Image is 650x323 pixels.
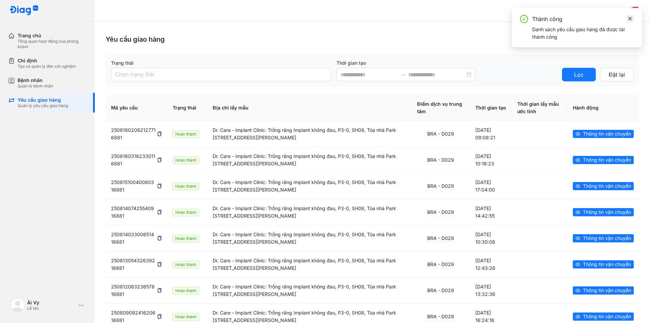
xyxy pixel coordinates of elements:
[157,210,162,215] span: copy
[111,153,162,167] div: 25081603162330116881
[173,209,199,216] span: Hoàn thành
[576,184,580,188] span: eye
[573,260,634,268] button: eyeThông tin vận chuyển
[425,156,457,164] div: BRA - D029
[425,208,457,216] div: BRA - D029
[583,261,631,268] span: Thông tin vận chuyển
[18,77,53,83] div: Bệnh nhân
[106,95,167,121] th: Mã yêu cầu
[583,313,631,320] span: Thông tin vận chuyển
[11,299,24,312] img: logo
[111,126,162,141] div: 25081802082127716881
[470,251,512,277] td: [DATE] 12:43:26
[532,26,634,41] div: Danh sách yêu cầu giao hàng đã được tải thành công
[173,261,199,268] span: Hoàn thành
[576,158,580,162] span: eye
[157,184,162,188] span: copy
[470,173,512,199] td: [DATE] 17:04:00
[425,130,457,138] div: BRA - D029
[470,225,512,251] td: [DATE] 10:30:06
[573,312,634,321] button: eyeThông tin vận chuyển
[400,72,406,77] span: to
[576,288,580,293] span: eye
[18,39,87,49] div: Tổng quan hoạt động của phòng khám
[111,205,162,220] div: 25081407425540916881
[207,95,411,121] th: Địa chỉ lấy mẫu
[173,287,199,295] span: Hoàn thành
[173,130,199,138] span: Hoàn thành
[583,235,631,242] span: Thông tin vận chuyển
[213,179,406,194] div: Dr. Care - Implant Clinic: Trồng răng Implant không đau, P3-0, SH08, Tòa nhà Park [STREET_ADDRESS...
[18,64,76,69] div: Tạo và quản lý đơn xét nghiệm
[425,287,457,295] div: BRA - D029
[18,83,53,89] div: Quản lý bệnh nhân
[573,286,634,295] button: eyeThông tin vận chuyển
[111,179,162,194] div: 25081510040080316881
[157,288,162,293] span: copy
[567,95,639,121] th: Hành động
[583,182,631,190] span: Thông tin vận chuyển
[512,95,567,121] th: Thời gian lấy mẫu ước tính
[213,153,406,167] div: Dr. Care - Implant Clinic: Trồng răng Implant không đau, P3-0, SH08, Tòa nhà Park [STREET_ADDRESS...
[583,156,631,164] span: Thông tin vận chuyển
[573,156,634,164] button: eyeThông tin vận chuyển
[18,103,68,108] div: Quản lý yêu cầu giao hàng
[157,262,162,267] span: copy
[574,70,584,79] span: Lọc
[583,208,631,216] span: Thông tin vận chuyển
[425,261,457,268] div: BRA - D029
[213,283,406,298] div: Dr. Care - Implant Clinic: Trồng răng Implant không đau, P3-0, SH08, Tòa nhà Park [STREET_ADDRESS...
[173,157,199,164] span: Hoàn thành
[111,257,162,272] div: 25081305432639216881
[573,130,634,138] button: eyeThông tin vận chuyển
[632,6,638,11] span: 92
[532,15,634,23] div: Thành công
[470,199,512,225] td: [DATE] 14:42:55
[425,313,457,321] div: BRA - D029
[400,72,406,77] span: swap-right
[157,236,162,241] span: copy
[470,277,512,303] td: [DATE] 13:32:36
[576,132,580,136] span: eye
[600,68,634,81] button: Đặt lại
[425,182,457,190] div: BRA - D029
[173,235,199,242] span: Hoàn thành
[576,210,580,215] span: eye
[213,126,406,141] div: Dr. Care - Implant Clinic: Trồng răng Implant không đau, P3-0, SH08, Tòa nhà Park [STREET_ADDRESS...
[106,35,165,44] div: Yêu cầu giao hàng
[213,205,406,220] div: Dr. Care - Implant Clinic: Trồng răng Implant không đau, P3-0, SH08, Tòa nhà Park [STREET_ADDRESS...
[576,236,580,241] span: eye
[18,33,87,39] div: Trang chủ
[111,283,162,298] div: 25081206323657816881
[18,58,76,64] div: Chỉ định
[573,182,634,190] button: eyeThông tin vận chuyển
[628,16,632,21] span: close
[425,235,457,242] div: BRA - D029
[573,234,634,242] button: eyeThông tin vận chuyển
[173,183,199,190] span: Hoàn thành
[173,313,199,321] span: Hoàn thành
[111,231,162,246] div: 25081403300651416881
[609,70,625,79] span: Đặt lại
[213,257,406,272] div: Dr. Care - Implant Clinic: Trồng răng Implant không đau, P3-0, SH08, Tòa nhà Park [STREET_ADDRESS...
[470,95,512,121] th: Thời gian tạo
[157,132,162,136] span: copy
[573,208,634,216] button: eyeThông tin vận chuyển
[27,306,76,311] div: Lễ tân
[583,130,631,138] span: Thông tin vận chuyển
[18,97,68,103] div: Yêu cầu giao hàng
[562,68,596,81] button: Lọc
[520,15,528,23] span: check-circle
[337,60,557,66] label: Thời gian tạo
[412,95,470,121] th: Điểm dịch vụ trung tâm
[111,60,331,66] label: Trạng thái
[583,287,631,294] span: Thông tin vận chuyển
[157,158,162,162] span: copy
[470,147,512,173] td: [DATE] 10:16:23
[470,121,512,147] td: [DATE] 09:08:21
[576,314,580,319] span: eye
[27,300,76,306] div: Ái Vy
[167,95,207,121] th: Trạng thái
[213,231,406,246] div: Dr. Care - Implant Clinic: Trồng răng Implant không đau, P3-0, SH08, Tòa nhà Park [STREET_ADDRESS...
[576,262,580,267] span: eye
